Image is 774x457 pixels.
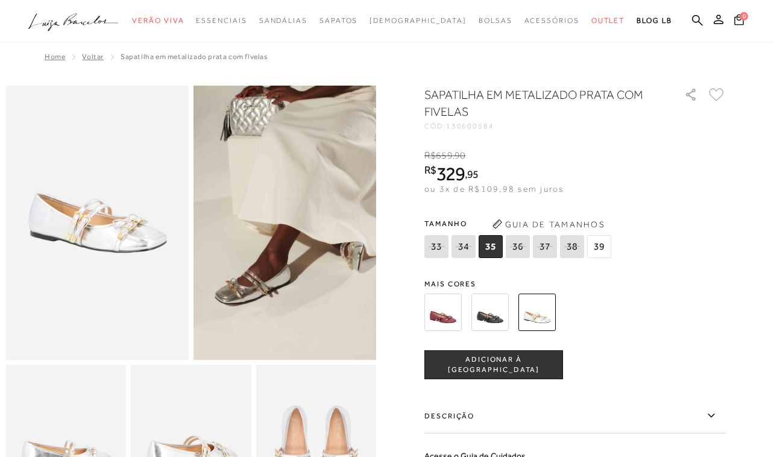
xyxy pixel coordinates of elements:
label: Descrição [424,399,726,433]
span: 90 [455,150,465,161]
i: , [453,150,466,161]
span: Verão Viva [132,16,184,25]
img: SAPATILHA EM METALIZADO PRATA COM FIVELAS [518,294,556,331]
a: noSubCategoriesText [259,10,307,32]
img: SAPATILHA EM COURO PRETO COM FIVELAS [471,294,509,331]
span: BLOG LB [637,16,672,25]
a: noSubCategoriesText [591,10,625,32]
a: noSubCategoriesText [524,10,579,32]
span: 34 [451,235,476,258]
span: 39 [587,235,611,258]
span: Sapatos [319,16,357,25]
img: image [6,86,189,360]
span: Bolsas [479,16,512,25]
span: 33 [424,235,448,258]
div: CÓD: [424,122,665,130]
a: Voltar [82,52,104,61]
span: Tamanho [424,215,614,233]
span: Mais cores [424,280,726,288]
span: 130600584 [446,122,494,130]
a: noSubCategoriesText [132,10,184,32]
span: 37 [533,235,557,258]
button: ADICIONAR À [GEOGRAPHIC_DATA] [424,350,563,379]
i: , [465,169,479,180]
a: noSubCategoriesText [196,10,247,32]
span: 0 [740,12,748,20]
i: R$ [424,165,436,175]
button: 0 [731,13,747,30]
img: SAPATILHA EM COURO MARSALA COM FIVELAS [424,294,462,331]
a: Home [45,52,65,61]
span: 95 [467,168,479,180]
span: Outlet [591,16,625,25]
button: Guia de Tamanhos [488,215,609,234]
h1: SAPATILHA EM METALIZADO PRATA COM FIVELAS [424,86,650,120]
span: Sandálias [259,16,307,25]
span: SAPATILHA EM METALIZADO PRATA COM FIVELAS [121,52,268,61]
span: ADICIONAR À [GEOGRAPHIC_DATA] [425,355,562,376]
a: noSubCategoriesText [319,10,357,32]
span: 659 [436,150,452,161]
span: 35 [479,235,503,258]
i: R$ [424,150,436,161]
span: [DEMOGRAPHIC_DATA] [370,16,467,25]
a: BLOG LB [637,10,672,32]
span: Acessórios [524,16,579,25]
a: noSubCategoriesText [479,10,512,32]
a: noSubCategoriesText [370,10,467,32]
span: ou 3x de R$109,98 sem juros [424,184,564,194]
span: Essenciais [196,16,247,25]
img: image [193,86,376,360]
span: 36 [506,235,530,258]
span: 38 [560,235,584,258]
span: 329 [436,163,465,184]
